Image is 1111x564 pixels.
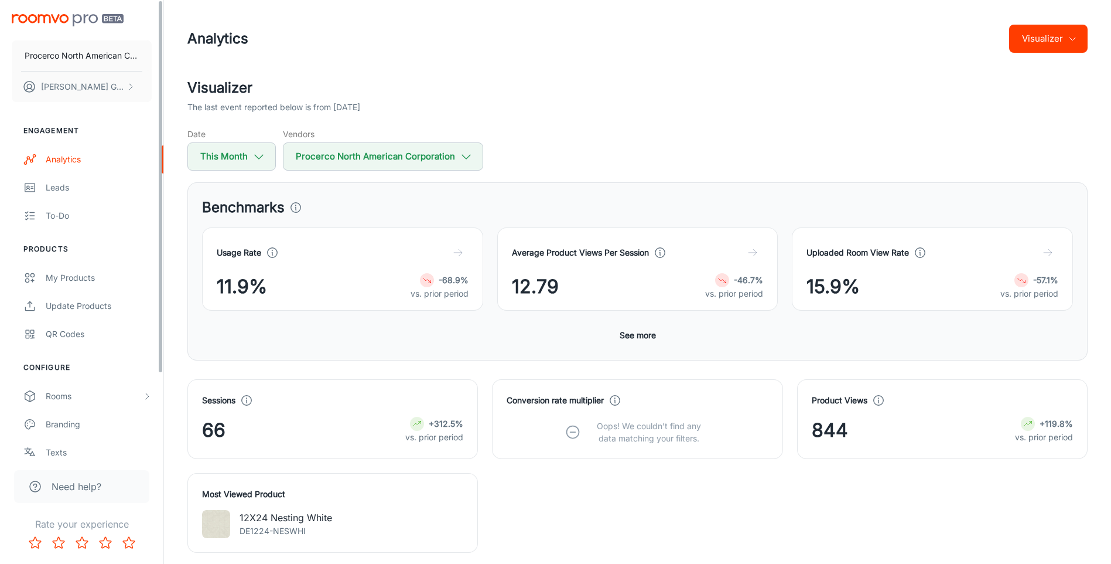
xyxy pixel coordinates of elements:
[46,390,142,403] div: Rooms
[46,153,152,166] div: Analytics
[12,72,152,102] button: [PERSON_NAME] Gloce
[512,273,559,301] span: 12.79
[41,80,124,93] p: [PERSON_NAME] Gloce
[812,394,867,407] h4: Product Views
[70,531,94,555] button: Rate 3 star
[187,77,1088,98] h2: Visualizer
[507,394,604,407] h4: Conversion rate multiplier
[240,525,332,538] p: DE1224-NESWHI
[439,275,469,285] strong: -68.9%
[429,419,463,429] strong: +312.5%
[1040,419,1073,429] strong: +119.8%
[202,488,463,501] h4: Most Viewed Product
[1015,431,1073,444] p: vs. prior period
[46,300,152,312] div: Update Products
[202,394,235,407] h4: Sessions
[46,328,152,341] div: QR Codes
[806,273,860,301] span: 15.9%
[187,101,360,114] p: The last event reported below is from [DATE]
[1000,287,1058,300] p: vs. prior period
[615,325,661,346] button: See more
[734,275,763,285] strong: -46.7%
[202,416,225,444] span: 66
[217,273,267,301] span: 11.9%
[812,416,848,444] span: 844
[187,28,248,49] h1: Analytics
[806,246,909,259] h4: Uploaded Room View Rate
[1033,275,1058,285] strong: -57.1%
[512,246,649,259] h4: Average Product Views Per Session
[46,209,152,222] div: To-do
[23,531,47,555] button: Rate 1 star
[705,287,763,300] p: vs. prior period
[283,142,483,171] button: Procerco North American Corporation
[46,418,152,431] div: Branding
[117,531,141,555] button: Rate 5 star
[1009,25,1088,53] button: Visualizer
[47,531,70,555] button: Rate 2 star
[283,128,483,140] h5: Vendors
[9,517,154,531] p: Rate your experience
[411,287,469,300] p: vs. prior period
[202,510,230,538] img: 12X24 Nesting White
[240,511,332,525] p: 12X24 Nesting White
[588,420,710,444] p: Oops! We couldn’t find any data matching your filters.
[46,271,152,284] div: My Products
[94,531,117,555] button: Rate 4 star
[217,246,261,259] h4: Usage Rate
[46,446,152,459] div: Texts
[12,14,124,26] img: Roomvo PRO Beta
[52,480,101,494] span: Need help?
[25,49,139,62] p: Procerco North American Corporation
[12,40,152,71] button: Procerco North American Corporation
[202,197,285,218] h3: Benchmarks
[187,128,276,140] h5: Date
[46,181,152,194] div: Leads
[405,431,463,444] p: vs. prior period
[187,142,276,171] button: This Month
